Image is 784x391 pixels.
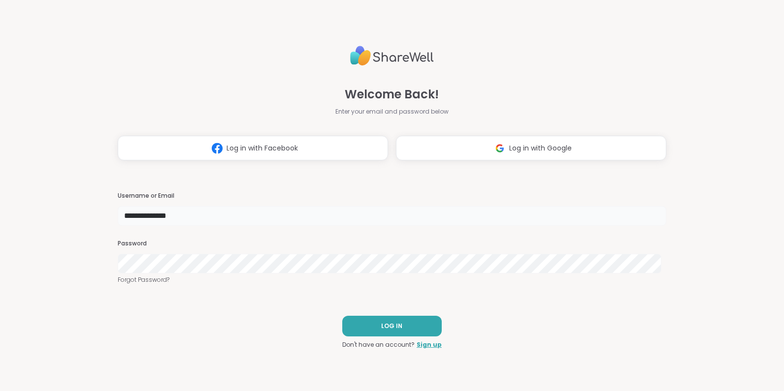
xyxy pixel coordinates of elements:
[208,139,227,157] img: ShareWell Logomark
[490,139,509,157] img: ShareWell Logomark
[118,136,388,160] button: Log in with Facebook
[118,275,666,284] a: Forgot Password?
[417,340,442,349] a: Sign up
[345,86,439,103] span: Welcome Back!
[118,240,666,248] h3: Password
[509,143,572,153] span: Log in with Google
[335,107,449,116] span: Enter your email and password below
[350,42,434,70] img: ShareWell Logo
[396,136,666,160] button: Log in with Google
[118,192,666,200] h3: Username or Email
[227,143,298,153] span: Log in with Facebook
[381,322,402,331] span: LOG IN
[342,316,442,336] button: LOG IN
[342,340,415,349] span: Don't have an account?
